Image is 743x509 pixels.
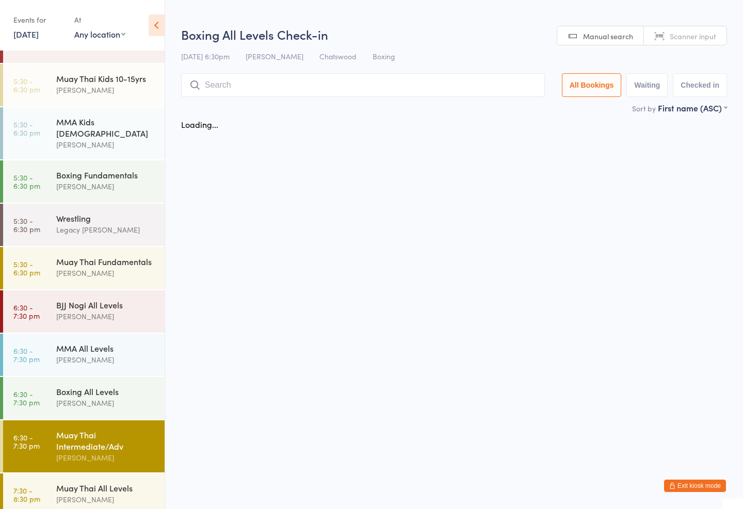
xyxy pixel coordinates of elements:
[56,180,156,192] div: [PERSON_NAME]
[664,480,726,492] button: Exit kiosk mode
[3,247,165,289] a: 5:30 -6:30 pmMuay Thai Fundamentals[PERSON_NAME]
[74,28,125,40] div: Any location
[56,386,156,397] div: Boxing All Levels
[670,31,716,41] span: Scanner input
[3,334,165,376] a: 6:30 -7:30 pmMMA All Levels[PERSON_NAME]
[181,26,727,43] h2: Boxing All Levels Check-in
[3,290,165,333] a: 6:30 -7:30 pmBJJ Nogi All Levels[PERSON_NAME]
[56,310,156,322] div: [PERSON_NAME]
[56,169,156,180] div: Boxing Fundamentals
[13,120,40,137] time: 5:30 - 6:30 pm
[56,256,156,267] div: Muay Thai Fundamentals
[658,102,727,113] div: First name (ASC)
[13,11,64,28] div: Events for
[13,486,40,503] time: 7:30 - 8:30 pm
[13,77,40,93] time: 5:30 - 6:30 pm
[562,73,622,97] button: All Bookings
[3,377,165,419] a: 6:30 -7:30 pmBoxing All Levels[PERSON_NAME]
[56,452,156,464] div: [PERSON_NAME]
[319,51,357,61] span: Chatswood
[74,11,125,28] div: At
[3,64,165,106] a: 5:30 -6:30 pmMuay Thai Kids 10-15yrs[PERSON_NAME]
[56,494,156,505] div: [PERSON_NAME]
[56,139,156,151] div: [PERSON_NAME]
[13,390,40,406] time: 6:30 - 7:30 pm
[13,173,40,190] time: 5:30 - 6:30 pm
[373,51,395,61] span: Boxing
[56,224,156,236] div: Legacy [PERSON_NAME]
[632,103,656,113] label: Sort by
[56,212,156,224] div: Wrestling
[56,354,156,366] div: [PERSON_NAME]
[13,217,40,233] time: 5:30 - 6:30 pm
[181,73,545,97] input: Search
[3,420,165,472] a: 6:30 -7:30 pmMuay Thai Intermediate/Adv[PERSON_NAME]
[56,342,156,354] div: MMA All Levels
[13,433,40,450] time: 6:30 - 7:30 pm
[56,116,156,139] div: MMA Kids [DEMOGRAPHIC_DATA]
[3,107,165,159] a: 5:30 -6:30 pmMMA Kids [DEMOGRAPHIC_DATA][PERSON_NAME]
[56,84,156,96] div: [PERSON_NAME]
[181,51,230,61] span: [DATE] 6:30pm
[3,204,165,246] a: 5:30 -6:30 pmWrestlingLegacy [PERSON_NAME]
[56,429,156,452] div: Muay Thai Intermediate/Adv
[626,73,668,97] button: Waiting
[13,260,40,276] time: 5:30 - 6:30 pm
[56,482,156,494] div: Muay Thai All Levels
[56,267,156,279] div: [PERSON_NAME]
[3,160,165,203] a: 5:30 -6:30 pmBoxing Fundamentals[PERSON_NAME]
[181,119,218,130] div: Loading...
[56,397,156,409] div: [PERSON_NAME]
[56,299,156,310] div: BJJ Nogi All Levels
[583,31,633,41] span: Manual search
[13,28,39,40] a: [DATE]
[56,73,156,84] div: Muay Thai Kids 10-15yrs
[13,347,40,363] time: 6:30 - 7:30 pm
[13,303,40,320] time: 6:30 - 7:30 pm
[673,73,727,97] button: Checked in
[246,51,303,61] span: [PERSON_NAME]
